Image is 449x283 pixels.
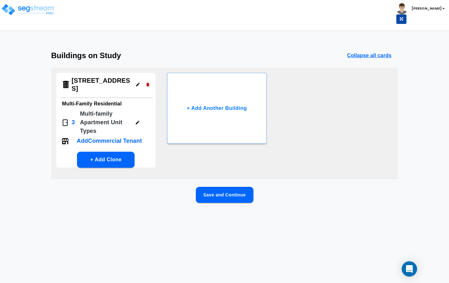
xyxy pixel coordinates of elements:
p: Multi-family Apartment Unit Type s [80,110,130,135]
button: + Add Clone [77,152,135,168]
p: 3 [72,118,75,127]
h4: [STREET_ADDRESS] [72,77,132,92]
button: + Add Another Building [167,73,267,144]
img: Building Icon [61,80,70,89]
p: Add Commercial Tenant [77,137,142,145]
button: Save and Continue [196,187,253,203]
img: Tenant Icon [61,137,69,145]
h6: Multi-Family Residential [62,99,150,108]
img: logo_pro_r.png [1,3,55,16]
img: avatar.png [396,3,407,14]
img: Door Icon [61,119,69,126]
b: [PERSON_NAME] [412,6,442,11]
div: Open Intercom Messenger [402,261,417,277]
p: Collapse all cards [347,52,391,59]
h3: Buildings on Study [51,51,121,60]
